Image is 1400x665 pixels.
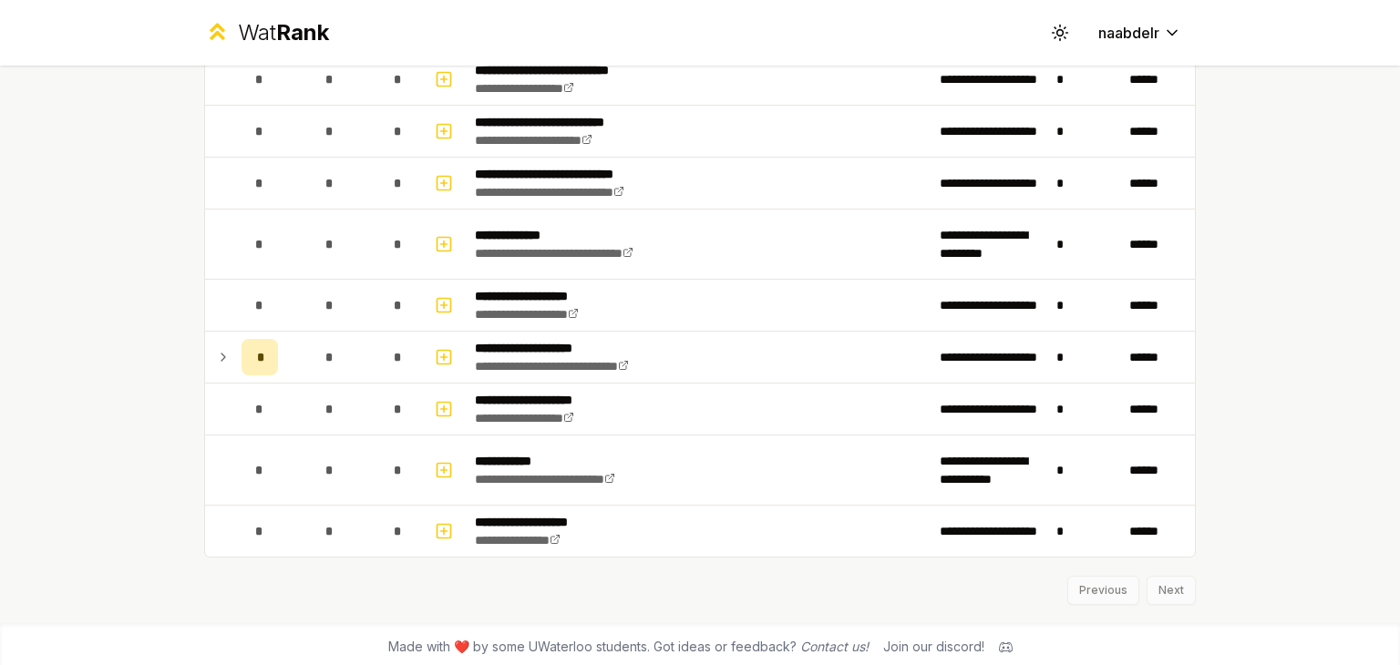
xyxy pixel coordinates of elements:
span: naabdelr [1098,22,1159,44]
div: Wat [238,18,329,47]
span: Rank [276,19,329,46]
div: Join our discord! [883,638,984,656]
a: Contact us! [800,639,869,654]
span: Made with ❤️ by some UWaterloo students. Got ideas or feedback? [388,638,869,656]
a: WatRank [204,18,329,47]
button: naabdelr [1084,16,1196,49]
